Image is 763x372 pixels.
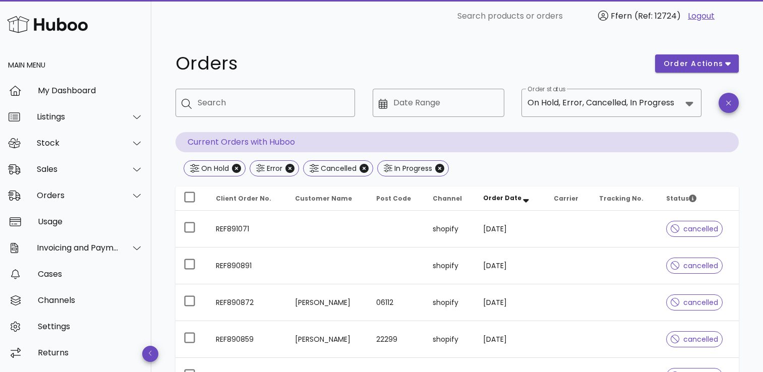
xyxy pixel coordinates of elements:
div: Channels [38,295,143,305]
div: Invoicing and Payments [37,243,119,253]
td: shopify [425,211,475,247]
th: Status [658,187,739,211]
button: Close [285,164,295,173]
span: order actions [663,58,724,69]
td: [DATE] [475,284,546,321]
div: Error [265,163,282,173]
td: [PERSON_NAME] [287,284,368,321]
span: Channel [433,194,462,203]
div: Usage [38,217,143,226]
td: 22299 [368,321,425,358]
button: Close [232,164,241,173]
th: Post Code [368,187,425,211]
span: Ffern [611,10,632,22]
p: Current Orders with Huboo [175,132,739,152]
div: Settings [38,322,143,331]
td: REF890872 [208,284,287,321]
div: Cases [38,269,143,279]
td: [DATE] [475,321,546,358]
div: In Progress [392,163,432,173]
td: [DATE] [475,211,546,247]
span: Post Code [376,194,411,203]
td: shopify [425,284,475,321]
th: Tracking No. [591,187,658,211]
span: Status [666,194,696,203]
button: Close [435,164,444,173]
th: Carrier [546,187,591,211]
span: Order Date [483,194,521,202]
div: Listings [37,112,119,121]
span: cancelled [671,262,719,269]
th: Client Order No. [208,187,287,211]
span: cancelled [671,336,719,343]
span: cancelled [671,299,719,306]
td: [PERSON_NAME] [287,321,368,358]
div: Orders [37,191,119,200]
div: My Dashboard [38,86,143,95]
label: Order status [527,86,565,93]
div: On Hold [199,163,229,173]
button: order actions [655,54,739,73]
span: Carrier [554,194,578,203]
div: Returns [38,348,143,357]
th: Order Date: Sorted descending. Activate to remove sorting. [475,187,546,211]
h1: Orders [175,54,643,73]
td: [DATE] [475,247,546,284]
div: Cancelled [319,163,357,173]
div: On Hold, [527,98,560,107]
span: Customer Name [295,194,352,203]
div: In Progress [630,98,674,107]
span: Client Order No. [216,194,271,203]
button: Close [360,164,369,173]
img: Huboo Logo [7,14,88,35]
div: Order statusOn Hold,Error,Cancelled,In Progress [521,89,701,117]
td: 06112 [368,284,425,321]
th: Customer Name [287,187,368,211]
span: cancelled [671,225,719,232]
td: REF890891 [208,247,287,284]
div: Cancelled, [586,98,628,107]
div: Stock [37,138,119,148]
td: REF890859 [208,321,287,358]
td: shopify [425,321,475,358]
td: REF891071 [208,211,287,247]
td: shopify [425,247,475,284]
th: Channel [425,187,475,211]
span: (Ref: 12724) [634,10,681,22]
div: Sales [37,164,119,174]
span: Tracking No. [599,194,643,203]
div: Error, [562,98,584,107]
a: Logout [688,10,715,22]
